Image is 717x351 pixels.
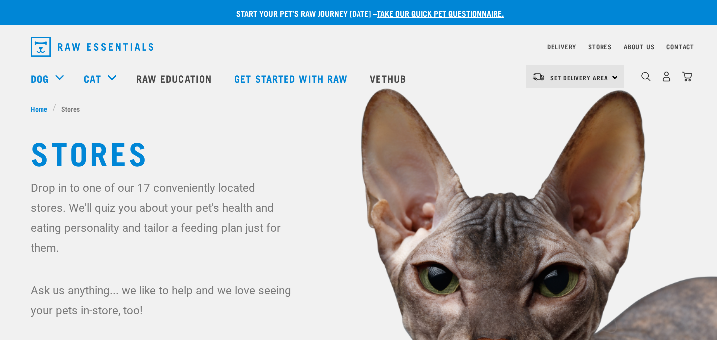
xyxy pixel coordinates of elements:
nav: breadcrumbs [31,103,686,114]
a: Contact [666,45,694,48]
img: home-icon-1@2x.png [641,72,651,81]
a: Stores [588,45,612,48]
span: Set Delivery Area [550,76,608,79]
a: Dog [31,71,49,86]
img: Raw Essentials Logo [31,37,153,57]
img: van-moving.png [532,72,545,81]
img: home-icon@2x.png [682,71,692,82]
a: take our quick pet questionnaire. [377,11,504,15]
a: Delivery [547,45,576,48]
h1: Stores [31,134,686,170]
a: Cat [84,71,101,86]
img: user.png [661,71,672,82]
span: Home [31,103,47,114]
p: Ask us anything... we like to help and we love seeing your pets in-store, too! [31,280,293,320]
p: Drop in to one of our 17 conveniently located stores. We'll quiz you about your pet's health and ... [31,178,293,258]
a: About Us [624,45,654,48]
nav: dropdown navigation [23,33,694,61]
a: Vethub [360,58,419,98]
a: Get started with Raw [224,58,360,98]
a: Raw Education [126,58,224,98]
a: Home [31,103,53,114]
